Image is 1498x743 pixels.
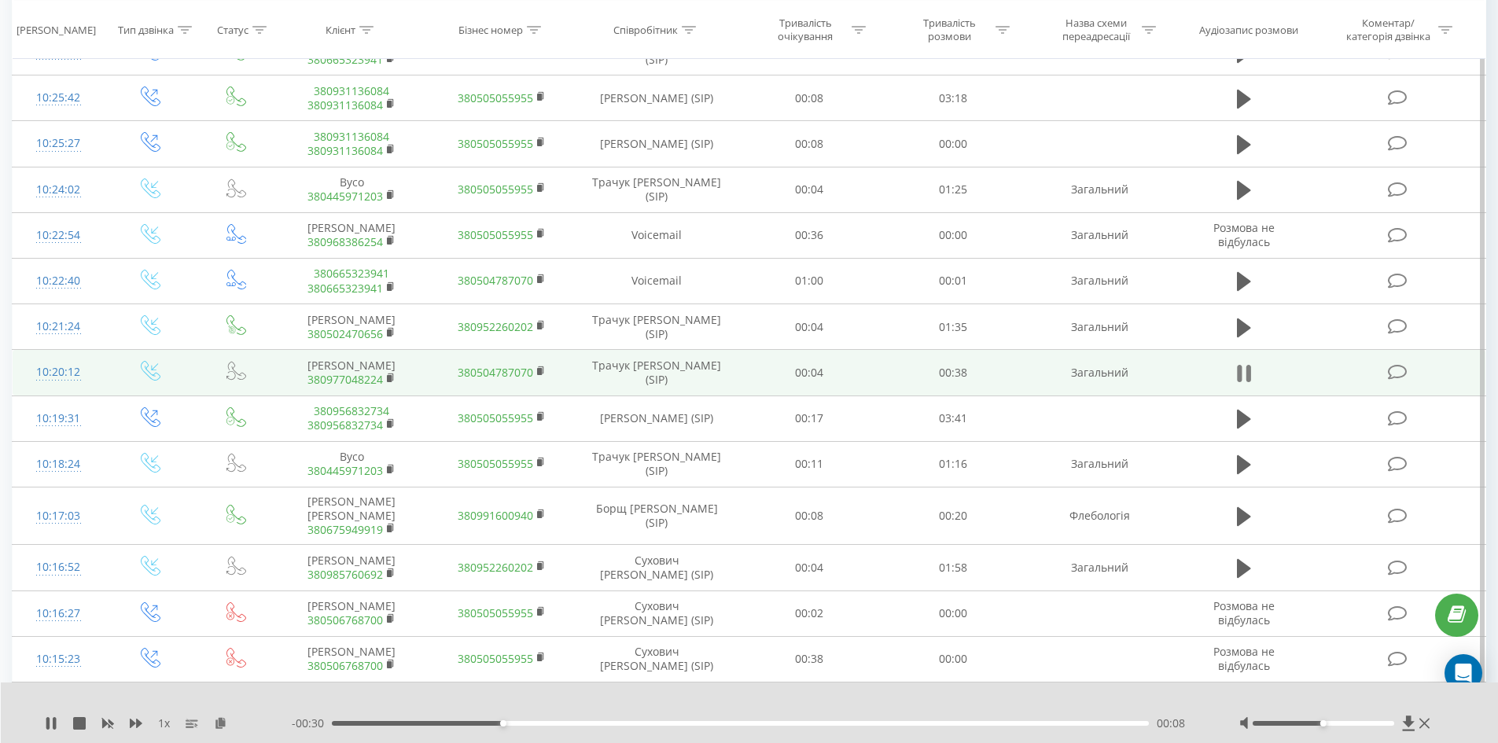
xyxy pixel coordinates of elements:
[458,273,533,288] a: 380504787070
[307,417,383,432] a: 380956832734
[277,212,426,258] td: [PERSON_NAME]
[576,590,738,636] td: Сухович [PERSON_NAME] (SIP)
[1025,441,1174,487] td: Загальний
[738,487,882,545] td: 00:08
[1157,715,1185,731] span: 00:08
[307,658,383,673] a: 380506768700
[882,590,1025,636] td: 00:00
[1025,487,1174,545] td: Флебологія
[307,612,383,627] a: 380506768700
[307,52,383,67] a: 380665323941
[576,636,738,682] td: Сухович [PERSON_NAME] (SIP)
[1025,545,1174,590] td: Загальний
[307,281,383,296] a: 380665323941
[458,23,523,36] div: Бізнес номер
[907,17,992,43] div: Тривалість розмови
[882,636,1025,682] td: 00:00
[326,23,355,36] div: Клієнт
[28,552,89,583] div: 10:16:52
[1025,304,1174,350] td: Загальний
[576,121,738,167] td: [PERSON_NAME] (SIP)
[882,350,1025,395] td: 00:38
[1213,644,1275,673] span: Розмова не відбулась
[738,590,882,636] td: 00:02
[458,227,533,242] a: 380505055955
[1025,350,1174,395] td: Загальний
[307,372,383,387] a: 380977048224
[738,212,882,258] td: 00:36
[882,487,1025,545] td: 00:20
[28,220,89,251] div: 10:22:54
[738,441,882,487] td: 00:11
[458,456,533,471] a: 380505055955
[882,167,1025,212] td: 01:25
[118,23,174,36] div: Тип дзвінка
[28,357,89,388] div: 10:20:12
[1025,167,1174,212] td: Загальний
[458,508,533,523] a: 380991600940
[1199,23,1298,36] div: Аудіозапис розмови
[882,121,1025,167] td: 00:00
[738,350,882,395] td: 00:04
[28,644,89,675] div: 10:15:23
[277,636,426,682] td: [PERSON_NAME]
[307,463,383,478] a: 380445971203
[882,258,1025,303] td: 00:01
[764,17,848,43] div: Тривалість очікування
[28,83,89,113] div: 10:25:42
[458,319,533,334] a: 380952260202
[576,487,738,545] td: Борщ [PERSON_NAME] (SIP)
[576,167,738,212] td: Трачук [PERSON_NAME] (SIP)
[458,605,533,620] a: 380505055955
[28,403,89,434] div: 10:19:31
[576,304,738,350] td: Трачук [PERSON_NAME] (SIP)
[292,715,332,731] span: - 00:30
[28,266,89,296] div: 10:22:40
[1213,220,1275,249] span: Розмова не відбулась
[277,350,426,395] td: [PERSON_NAME]
[738,75,882,121] td: 00:08
[307,97,383,112] a: 380931136084
[576,350,738,395] td: Трачук [PERSON_NAME] (SIP)
[28,501,89,532] div: 10:17:03
[738,304,882,350] td: 00:04
[882,545,1025,590] td: 01:58
[1054,17,1138,43] div: Назва схеми переадресації
[738,545,882,590] td: 00:04
[613,23,678,36] div: Співробітник
[882,304,1025,350] td: 01:35
[217,23,248,36] div: Статус
[458,136,533,151] a: 380505055955
[738,395,882,441] td: 00:17
[277,487,426,545] td: [PERSON_NAME] [PERSON_NAME]
[576,441,738,487] td: Трачук [PERSON_NAME] (SIP)
[28,449,89,480] div: 10:18:24
[277,545,426,590] td: [PERSON_NAME]
[307,326,383,341] a: 380502470656
[314,83,389,98] a: 380931136084
[158,715,170,731] span: 1 x
[28,128,89,159] div: 10:25:27
[882,441,1025,487] td: 01:16
[314,403,389,418] a: 380956832734
[738,258,882,303] td: 01:00
[314,129,389,144] a: 380931136084
[576,212,738,258] td: Voicemail
[458,651,533,666] a: 380505055955
[738,636,882,682] td: 00:38
[576,545,738,590] td: Сухович [PERSON_NAME] (SIP)
[576,75,738,121] td: [PERSON_NAME] (SIP)
[499,720,506,726] div: Accessibility label
[307,567,383,582] a: 380985760692
[882,212,1025,258] td: 00:00
[458,90,533,105] a: 380505055955
[738,167,882,212] td: 00:04
[458,365,533,380] a: 380504787070
[458,182,533,197] a: 380505055955
[277,304,426,350] td: [PERSON_NAME]
[307,143,383,158] a: 380931136084
[277,441,426,487] td: Вусо
[277,167,426,212] td: Вусо
[277,590,426,636] td: [PERSON_NAME]
[307,522,383,537] a: 380675949919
